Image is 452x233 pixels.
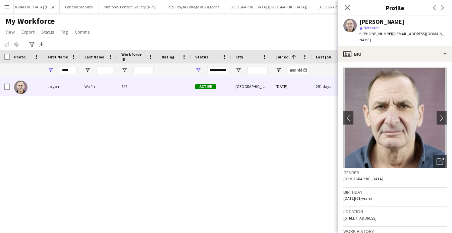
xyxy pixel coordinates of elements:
[58,28,71,36] a: Tag
[316,54,331,59] span: Last job
[276,54,289,59] span: Joined
[133,66,154,74] input: Workforce ID Filter Input
[343,67,447,168] img: Crew avatar or photo
[195,67,201,73] button: Open Filter Menu
[41,29,54,35] span: Status
[225,0,313,13] button: [GEOGRAPHIC_DATA] ([GEOGRAPHIC_DATA])
[61,29,68,35] span: Tag
[359,31,394,36] span: t. [PHONE_NUMBER]
[162,0,225,13] button: RCS - Royal College of Surgeons
[162,54,174,59] span: Rating
[2,0,60,13] button: [GEOGRAPHIC_DATA] (HES)
[235,54,243,59] span: City
[313,0,372,13] button: [GEOGRAPHIC_DATA] (IWM)
[28,41,36,49] app-action-btn: Advanced filters
[5,29,15,35] span: View
[359,31,444,42] span: | [EMAIL_ADDRESS][DOMAIN_NAME]
[272,77,312,96] div: [DATE]
[343,196,372,201] span: [DATE] (61 years)
[338,46,452,62] div: Bio
[38,41,46,49] app-action-btn: Export XLSX
[195,54,208,59] span: Status
[5,16,55,26] span: My Workforce
[235,67,241,73] button: Open Filter Menu
[60,0,99,13] button: London Standby
[3,28,17,36] a: View
[75,29,90,35] span: Comms
[80,77,117,96] div: Wolfin
[117,77,158,96] div: 842
[44,77,80,96] div: Jolyon
[276,67,282,73] button: Open Filter Menu
[359,19,404,25] div: [PERSON_NAME]
[39,28,57,36] a: Status
[48,54,68,59] span: First Name
[21,29,35,35] span: Export
[343,176,383,181] span: [DEMOGRAPHIC_DATA]
[343,170,447,176] h3: Gender
[14,54,25,59] span: Photo
[14,81,27,94] img: Jolyon Wolfin
[72,28,93,36] a: Comms
[19,28,37,36] a: Export
[121,67,127,73] button: Open Filter Menu
[97,66,113,74] input: Last Name Filter Input
[60,66,76,74] input: First Name Filter Input
[338,3,452,12] h3: Profile
[247,66,268,74] input: City Filter Input
[99,0,162,13] button: National Portrait Gallery (NPG)
[121,52,146,62] span: Workforce ID
[48,67,54,73] button: Open Filter Menu
[84,67,91,73] button: Open Filter Menu
[363,25,380,30] span: Not rated
[343,216,377,221] span: [STREET_ADDRESS]
[343,189,447,195] h3: Birthday
[195,84,216,89] span: Active
[433,155,447,168] div: Open photos pop-in
[343,208,447,215] h3: Location
[231,77,272,96] div: [GEOGRAPHIC_DATA]
[84,54,104,59] span: Last Name
[288,66,308,74] input: Joined Filter Input
[312,77,352,96] div: 251 days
